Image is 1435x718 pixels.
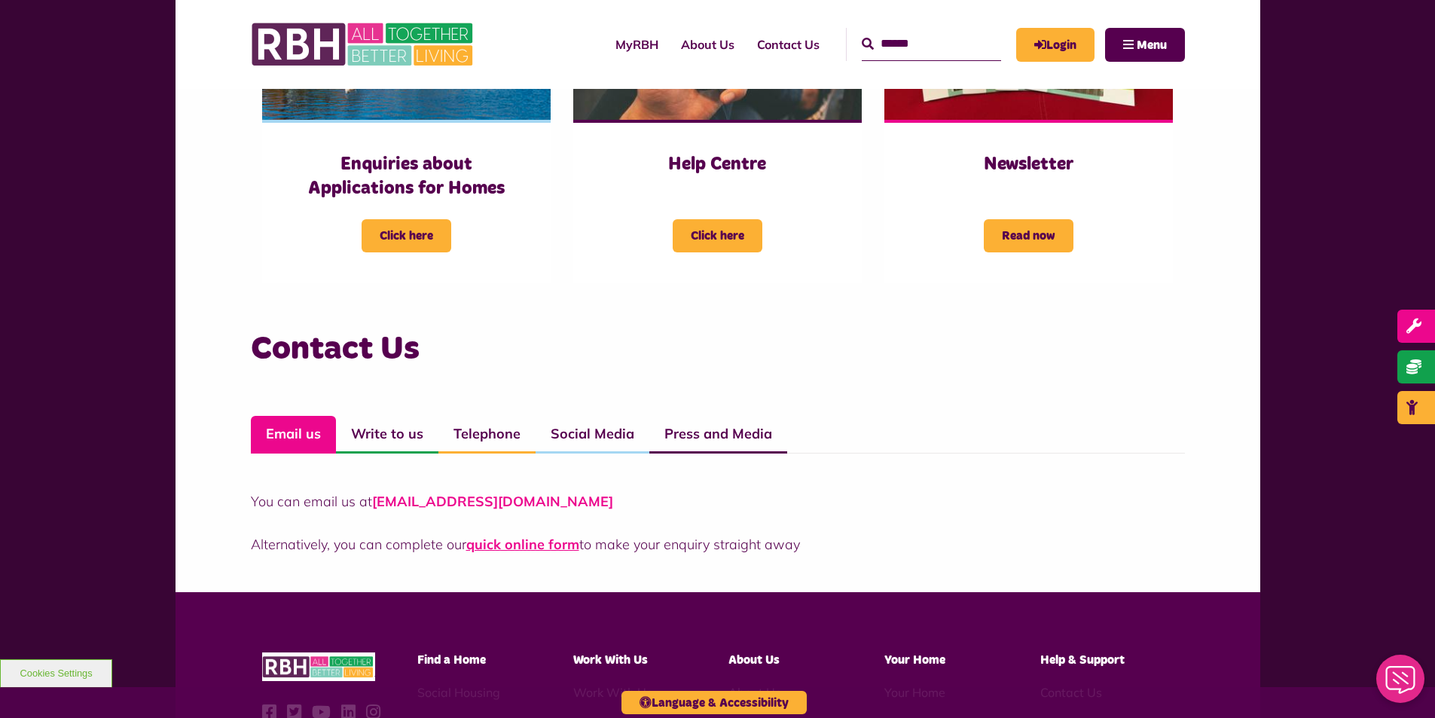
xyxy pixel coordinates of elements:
a: Write to us [336,416,438,454]
a: Email us [251,416,336,454]
a: MyRBH [1016,28,1095,62]
a: [EMAIL_ADDRESS][DOMAIN_NAME] [372,493,613,510]
h3: Help Centre [603,153,832,176]
span: About Us [728,654,780,666]
a: Your Home [884,685,945,700]
a: Social Housing - open in a new tab [417,685,500,700]
a: Telephone [438,416,536,454]
iframe: Netcall Web Assistant for live chat [1367,650,1435,718]
span: Menu [1137,39,1167,51]
span: Click here [673,219,762,252]
a: quick online form [466,536,579,553]
a: Contact Us [1040,685,1102,700]
p: Alternatively, you can complete our to make your enquiry straight away [251,534,1185,555]
h3: Enquiries about Applications for Homes [292,153,521,200]
img: RBH [251,15,477,74]
a: Contact Us [746,24,831,65]
span: Your Home [884,654,945,666]
p: You can email us at [251,491,1185,512]
span: Read now [984,219,1073,252]
button: Navigation [1105,28,1185,62]
h3: Contact Us [251,328,1185,371]
a: Press and Media [649,416,787,454]
span: Help & Support [1040,654,1125,666]
img: RBH [262,652,375,682]
span: Find a Home [417,654,486,666]
span: Work With Us [573,654,648,666]
h3: Newsletter [914,153,1143,176]
a: Social Media [536,416,649,454]
a: MyRBH [604,24,670,65]
input: Search [862,28,1001,60]
a: About Us [728,685,781,700]
span: Click here [362,219,451,252]
button: Language & Accessibility [621,691,807,714]
a: About Us [670,24,746,65]
a: Work With Us [573,685,652,700]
